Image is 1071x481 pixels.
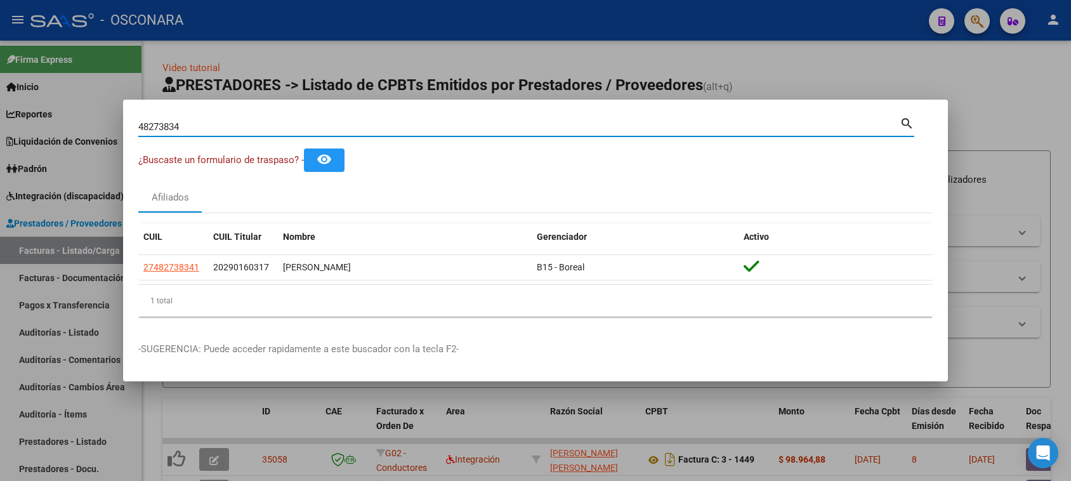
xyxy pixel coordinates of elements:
[138,154,304,166] span: ¿Buscaste un formulario de traspaso? -
[213,232,261,242] span: CUIL Titular
[278,223,532,251] datatable-header-cell: Nombre
[138,223,208,251] datatable-header-cell: CUIL
[537,262,584,272] span: B15 - Boreal
[283,260,527,275] div: [PERSON_NAME]
[1028,438,1058,468] div: Open Intercom Messenger
[283,232,315,242] span: Nombre
[213,262,269,272] span: 20290160317
[143,232,162,242] span: CUIL
[900,115,914,130] mat-icon: search
[138,285,933,317] div: 1 total
[537,232,587,242] span: Gerenciador
[208,223,278,251] datatable-header-cell: CUIL Titular
[739,223,933,251] datatable-header-cell: Activo
[138,342,933,357] p: -SUGERENCIA: Puede acceder rapidamente a este buscador con la tecla F2-
[152,190,189,205] div: Afiliados
[744,232,769,242] span: Activo
[317,152,332,167] mat-icon: remove_red_eye
[143,262,199,272] span: 27482738341
[532,223,739,251] datatable-header-cell: Gerenciador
